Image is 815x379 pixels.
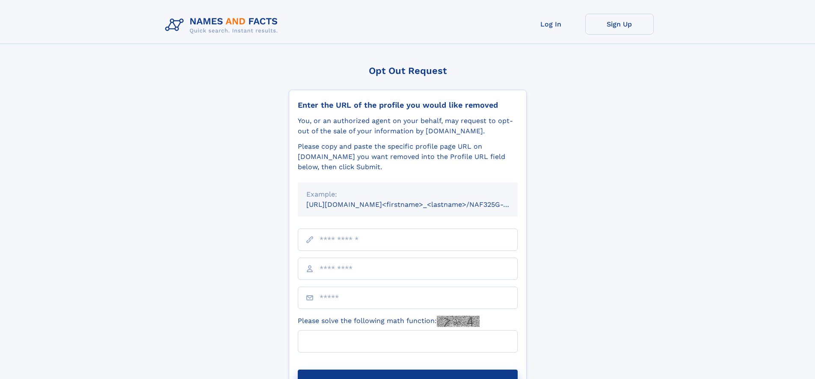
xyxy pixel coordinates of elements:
[585,14,654,35] a: Sign Up
[306,200,534,209] small: [URL][DOMAIN_NAME]<firstname>_<lastname>/NAF325G-xxxxxxxx
[298,100,518,110] div: Enter the URL of the profile you would like removed
[306,189,509,200] div: Example:
[298,116,518,136] div: You, or an authorized agent on your behalf, may request to opt-out of the sale of your informatio...
[298,316,480,327] label: Please solve the following math function:
[289,65,527,76] div: Opt Out Request
[298,141,518,172] div: Please copy and paste the specific profile page URL on [DOMAIN_NAME] you want removed into the Pr...
[162,14,285,37] img: Logo Names and Facts
[517,14,585,35] a: Log In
